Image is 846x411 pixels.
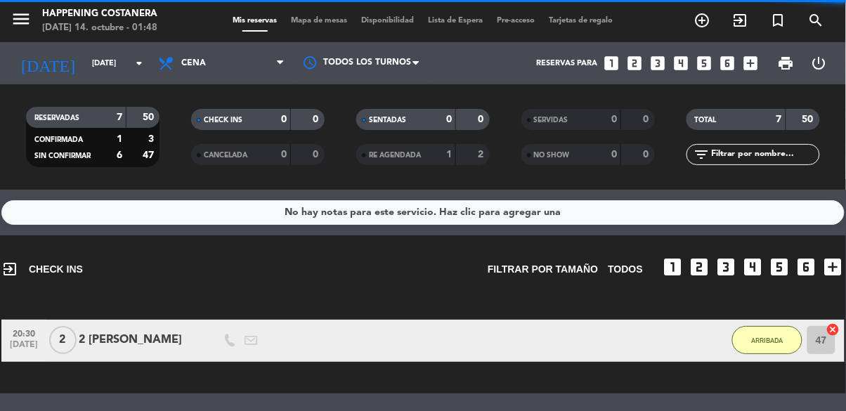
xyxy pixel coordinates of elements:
[422,17,490,25] span: Lista de Espera
[204,117,242,124] span: CHECK INS
[662,256,684,278] i: looks_one
[1,261,83,278] span: CHECK INS
[611,115,617,124] strong: 0
[811,55,828,72] i: power_settings_new
[446,150,452,159] strong: 1
[695,117,717,124] span: TOTAL
[117,112,122,122] strong: 7
[79,331,198,349] div: 2 [PERSON_NAME]
[313,150,322,159] strong: 0
[710,147,819,162] input: Filtrar por nombre...
[802,42,835,84] div: LOG OUT
[808,12,825,29] i: search
[478,150,486,159] strong: 2
[117,134,122,144] strong: 1
[802,115,816,124] strong: 50
[6,340,41,356] span: [DATE]
[672,54,691,72] i: looks_4
[643,150,651,159] strong: 0
[42,7,157,21] div: Happening Costanera
[778,55,795,72] span: print
[446,115,452,124] strong: 0
[281,115,287,124] strong: 0
[694,12,711,29] i: add_circle_outline
[732,12,749,29] i: exit_to_app
[826,322,840,337] i: cancel
[643,115,651,124] strong: 0
[42,21,157,35] div: [DATE] 14. octubre - 01:48
[752,337,783,344] span: ARRIBADA
[285,204,561,221] div: No hay notas para este servicio. Haz clic para agregar una
[696,54,714,72] i: looks_5
[49,326,77,354] span: 2
[117,150,122,160] strong: 6
[143,150,157,160] strong: 47
[6,325,41,341] span: 20:30
[226,17,285,25] span: Mis reservas
[770,12,787,29] i: turned_in_not
[742,256,764,278] i: looks_4
[649,54,668,72] i: looks_3
[611,150,617,159] strong: 0
[732,326,802,354] button: ARRIBADA
[608,261,643,278] span: TODOS
[542,17,620,25] span: Tarjetas de regalo
[534,152,570,159] span: NO SHOW
[11,8,32,30] i: menu
[694,146,710,163] i: filter_list
[181,58,206,68] span: Cena
[281,150,287,159] strong: 0
[313,115,322,124] strong: 0
[285,17,355,25] span: Mapa de mesas
[355,17,422,25] span: Disponibilidad
[537,59,598,68] span: Reservas para
[34,115,79,122] span: RESERVADAS
[776,115,782,124] strong: 7
[148,134,157,144] strong: 3
[131,55,148,72] i: arrow_drop_down
[369,117,406,124] span: SENTADAS
[478,115,486,124] strong: 0
[822,256,845,278] i: add_box
[534,117,568,124] span: SERVIDAS
[34,136,83,143] span: CONFIRMADA
[769,256,791,278] i: looks_5
[490,17,542,25] span: Pre-acceso
[603,54,621,72] i: looks_one
[719,54,737,72] i: looks_6
[369,152,421,159] span: RE AGENDADA
[1,261,18,278] i: exit_to_app
[689,256,711,278] i: looks_two
[143,112,157,122] strong: 50
[795,256,818,278] i: looks_6
[11,48,85,79] i: [DATE]
[34,152,91,159] span: SIN CONFIRMAR
[488,261,598,278] span: Filtrar por tamaño
[742,54,760,72] i: add_box
[715,256,738,278] i: looks_3
[626,54,644,72] i: looks_two
[11,8,32,34] button: menu
[204,152,247,159] span: CANCELADA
